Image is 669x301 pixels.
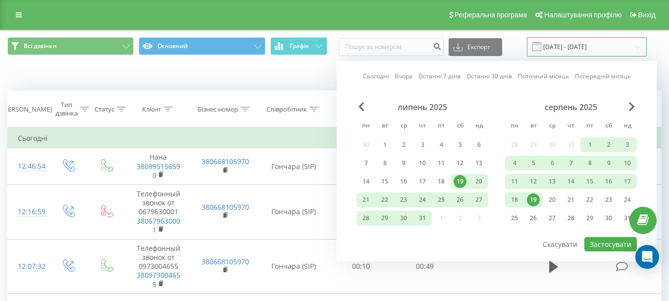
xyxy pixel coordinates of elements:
[602,212,615,225] div: 30
[602,193,615,206] div: 23
[357,192,375,207] div: пн 21 лип 2025 р.
[472,193,485,206] div: 27
[621,193,634,206] div: 24
[451,192,469,207] div: сб 26 лип 2025 р.
[543,211,562,226] div: ср 27 серп 2025 р.
[454,175,466,188] div: 19
[413,211,432,226] div: чт 31 лип 2025 р.
[2,105,52,114] div: [PERSON_NAME]
[329,148,393,185] td: 00:11
[413,137,432,152] div: чт 3 лип 2025 р.
[543,156,562,171] div: ср 6 серп 2025 р.
[505,192,524,207] div: пн 18 серп 2025 р.
[618,137,637,152] div: нд 3 серп 2025 р.
[357,156,375,171] div: пн 7 лип 2025 р.
[524,211,543,226] div: вт 26 серп 2025 р.
[434,119,449,134] abbr: п’ятниця
[290,43,309,50] span: Графік
[394,156,413,171] div: ср 9 лип 2025 р.
[562,211,580,226] div: чт 28 серп 2025 р.
[24,42,56,50] span: Всі дзвінки
[397,157,410,170] div: 9
[416,157,429,170] div: 10
[580,156,599,171] div: пт 8 серп 2025 р.
[416,175,429,188] div: 17
[620,119,635,134] abbr: неділя
[378,212,391,225] div: 29
[621,212,634,225] div: 31
[527,193,540,206] div: 19
[397,138,410,151] div: 2
[618,174,637,189] div: нд 17 серп 2025 р.
[629,102,635,111] span: Next Month
[125,148,192,185] td: Нана
[584,237,637,251] button: Застосувати
[543,174,562,189] div: ср 13 серп 2025 р.
[526,119,541,134] abbr: вівторок
[377,119,392,134] abbr: вівторок
[357,174,375,189] div: пн 14 лип 2025 р.
[202,202,249,212] a: 380668105970
[472,175,485,188] div: 20
[363,71,389,81] a: Сьогодні
[418,71,461,81] a: Останні 7 днів
[546,193,559,206] div: 20
[527,175,540,188] div: 12
[580,192,599,207] div: пт 22 серп 2025 р.
[599,192,618,207] div: сб 23 серп 2025 р.
[582,119,597,134] abbr: п’ятниця
[562,156,580,171] div: чт 7 серп 2025 р.
[394,174,413,189] div: ср 16 лип 2025 р.
[599,137,618,152] div: сб 2 серп 2025 р.
[266,105,307,114] div: Співробітник
[435,193,448,206] div: 25
[359,102,364,111] span: Previous Month
[396,119,411,134] abbr: середа
[472,157,485,170] div: 13
[416,212,429,225] div: 31
[545,119,560,134] abbr: середа
[583,175,596,188] div: 15
[360,175,372,188] div: 14
[453,119,467,134] abbr: субота
[8,128,662,148] td: Сьогодні
[394,192,413,207] div: ср 23 лип 2025 р.
[618,211,637,226] div: нд 31 серп 2025 р.
[18,157,39,176] div: 12:46:54
[393,239,457,294] td: 00:49
[378,193,391,206] div: 22
[202,157,249,166] a: 380668105970
[583,138,596,151] div: 1
[455,11,527,19] span: Реферальна програма
[329,239,393,294] td: 00:10
[505,156,524,171] div: пн 4 серп 2025 р.
[432,174,451,189] div: пт 18 лип 2025 р.
[527,212,540,225] div: 26
[524,156,543,171] div: вт 5 серп 2025 р.
[435,175,448,188] div: 18
[544,11,621,19] span: Налаштування профілю
[359,119,373,134] abbr: понеділок
[432,156,451,171] div: пт 11 лип 2025 р.
[258,148,329,185] td: Гончара (SIP)
[375,156,394,171] div: вт 8 лип 2025 р.
[137,216,180,235] a: 380679630001
[546,212,559,225] div: 27
[565,175,577,188] div: 14
[329,184,393,239] td: 00:12
[507,119,522,134] abbr: понеділок
[397,212,410,225] div: 30
[357,211,375,226] div: пн 28 лип 2025 р.
[543,192,562,207] div: ср 20 серп 2025 р.
[397,193,410,206] div: 23
[360,193,372,206] div: 21
[397,175,410,188] div: 16
[435,138,448,151] div: 4
[583,212,596,225] div: 29
[198,105,238,114] div: Бізнес номер
[360,157,372,170] div: 7
[137,162,180,180] a: 380995156590
[469,137,488,152] div: нд 6 лип 2025 р.
[394,137,413,152] div: ср 2 лип 2025 р.
[416,138,429,151] div: 3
